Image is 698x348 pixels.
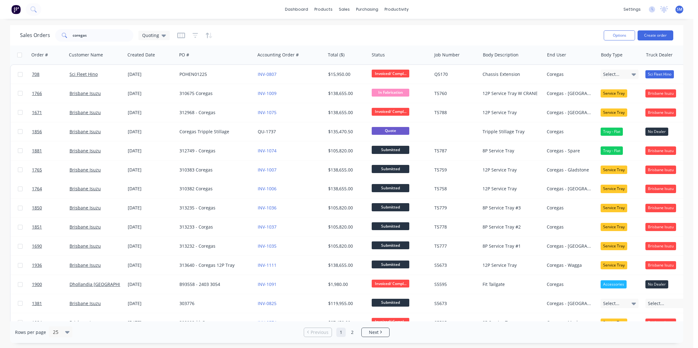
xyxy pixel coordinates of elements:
div: Service Tray [601,185,627,193]
div: Service Tray [601,89,627,98]
div: Service Tray [601,242,627,250]
div: No Dealer [645,128,668,136]
div: 8P Service Tray [483,319,539,326]
a: 1851 [32,218,70,236]
div: Chassis Extension [483,71,539,77]
div: Fit Tailgate [483,281,539,287]
div: B93558 - 2403 3054 [179,281,249,287]
div: [DATE] [128,281,174,287]
div: Service Tray [601,108,627,117]
a: 708 [32,65,70,84]
span: Previous [311,329,328,335]
div: [DATE] [128,167,174,173]
a: Next page [362,329,389,335]
a: Sci Fleet Hino [70,71,98,77]
div: S5673 [434,262,476,268]
div: Coregas - Mackay [547,319,593,326]
img: Factory [11,5,21,14]
div: [DATE] [128,205,174,211]
a: INV-1035 [258,243,277,249]
div: Coregas - [GEOGRAPHIC_DATA] MIG [547,243,593,249]
div: 310675 Coregas [179,90,249,97]
a: INV-1091 [258,281,277,287]
div: 313640 - Coregas 12P Tray [179,262,249,268]
div: Coregas - [GEOGRAPHIC_DATA] [547,109,593,116]
div: 310382 Coregas [179,186,249,192]
a: Brisbane Isuzu [70,109,101,115]
span: 1850 [32,205,42,211]
div: 312968 - Coregas [179,109,249,116]
a: Brisbane Isuzu [70,243,101,249]
div: $138,655.00 [328,186,365,192]
div: Coregas [547,281,593,287]
span: Select... [603,300,619,307]
a: 1856 [32,122,70,141]
span: Quoting [142,32,159,39]
a: 1764 [32,179,70,198]
div: Accounting Order # [257,52,299,58]
span: 1671 [32,109,42,116]
a: Brisbane Isuzu [70,167,101,173]
div: $105,820.00 [328,224,365,230]
span: 1084 [32,319,42,326]
div: Brisbane Isuzu [645,166,676,174]
div: PO # [179,52,189,58]
span: SM [677,7,682,12]
div: Accessories [601,280,627,288]
div: [DATE] [128,109,174,116]
div: Brisbane Isuzu [645,242,676,250]
div: [DATE] [128,319,174,326]
div: 8P Service Tray #3 [483,205,539,211]
div: $105,820.00 [328,205,365,211]
div: Created Date [127,52,155,58]
div: No Dealer [645,280,668,288]
div: Coregas - [GEOGRAPHIC_DATA] [547,186,593,192]
span: Rows per page [15,329,46,335]
span: 1936 [32,262,42,268]
div: 12P Service Tray [483,109,539,116]
div: Coregas - [GEOGRAPHIC_DATA] [547,300,593,307]
div: Coregas Tripple Stillage [179,129,249,135]
a: 1765 [32,161,70,179]
div: 8P Service Tray [483,148,539,154]
span: Invoiced/ Compl... [372,318,409,326]
div: $138,655.00 [328,167,365,173]
div: 12P Service Tray W CRANE [483,90,539,97]
button: Options [604,30,635,40]
div: Brisbane Isuzu [645,223,676,231]
a: INV-0807 [258,71,277,77]
div: Coregas - Wagga [547,262,593,268]
div: T5759 [434,167,476,173]
span: In Fabrication [372,89,409,97]
a: Brisbane Isuzu [70,205,101,211]
a: INV-0574 [258,319,277,325]
span: Submitted [372,241,409,249]
span: Next [369,329,379,335]
div: Tray - Flat [601,128,623,136]
div: 12P Service Tray [483,186,539,192]
a: INV-1036 [258,205,277,211]
a: INV-1009 [258,90,277,96]
span: 1856 [32,129,42,135]
a: Page 2 [348,328,357,337]
a: 1936 [32,256,70,275]
div: S5595 [434,281,476,287]
div: Coregas - [GEOGRAPHIC_DATA] [547,90,593,97]
div: Total ($) [328,52,344,58]
a: Brisbane Isuzu [70,319,101,325]
div: 8P Service Tray #1 [483,243,539,249]
div: T5778 [434,224,476,230]
div: $105,820.00 [328,148,365,154]
span: 1764 [32,186,42,192]
div: purchasing [353,5,381,14]
div: [DATE] [128,262,174,268]
div: T5760 [434,90,476,97]
span: Submitted [372,203,409,211]
div: Order # [31,52,48,58]
div: Service Tray [601,204,627,212]
div: T5788 [434,109,476,116]
a: Page 1 is your current page [336,328,346,337]
span: Invoiced/ Compl... [372,108,409,116]
a: Previous page [304,329,332,335]
span: Submitted [372,261,409,268]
